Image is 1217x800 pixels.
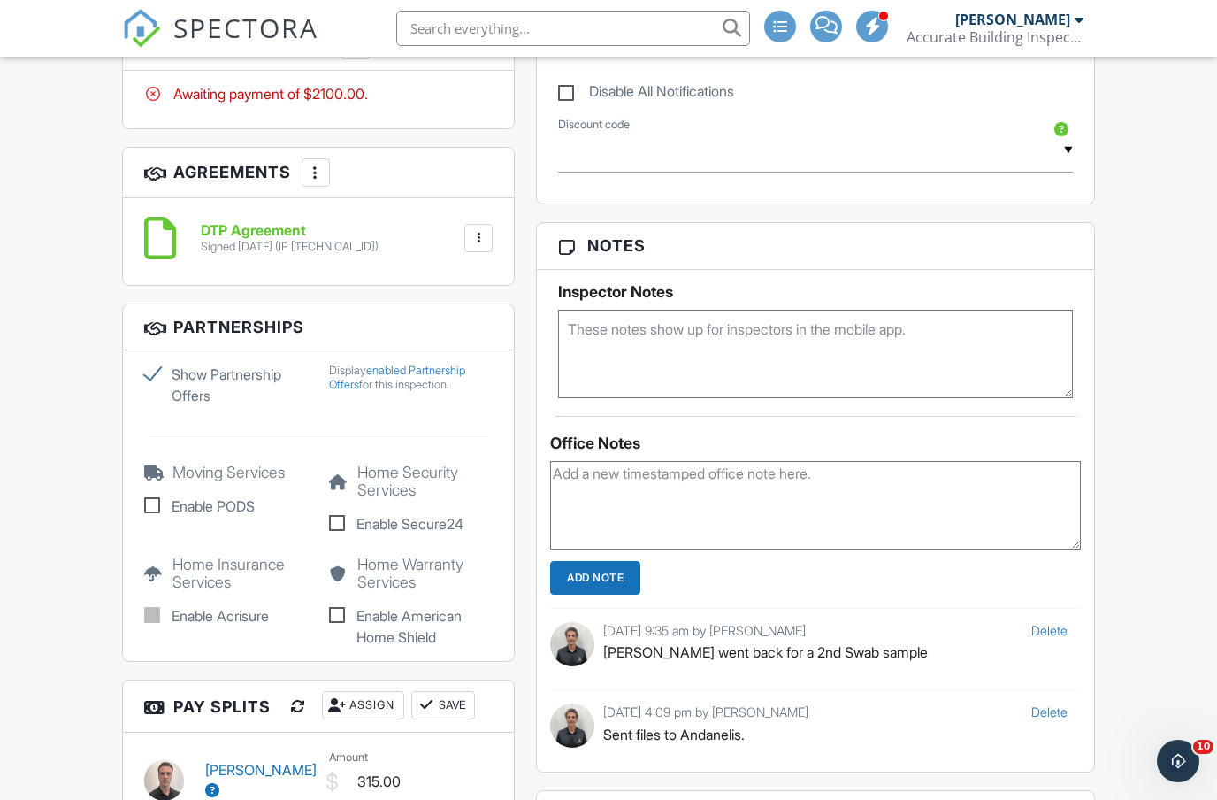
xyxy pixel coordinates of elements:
img: img_0505.jpeg [550,622,594,666]
h3: Pay Splits [123,681,515,733]
label: Enable Acrisure [144,605,308,627]
h3: Agreements [123,148,515,198]
h3: Notes [537,223,1094,269]
p: Sent files to Andanelis. [603,725,1068,744]
h5: Inspector Notes [558,283,1073,301]
div: Office Notes [550,435,1081,452]
div: Signed [DATE] (IP [TECHNICAL_ID]) [201,240,379,254]
a: enabled Partnership Offers [329,364,465,391]
img: The Best Home Inspection Software - Spectora [122,9,161,48]
h5: Home Security Services [329,464,493,499]
p: [PERSON_NAME] went back for a 2nd Swab sample [603,642,1068,662]
div: Awaiting payment of $2100.00. [144,84,494,104]
h5: Moving Services [144,464,308,481]
h5: Home Warranty Services [329,556,493,591]
div: $ [325,767,339,797]
a: SPECTORA [122,24,318,61]
div: Display for this inspection. [329,364,493,392]
span: [PERSON_NAME] [709,623,806,638]
input: Add Note [550,561,640,595]
label: Show Partnership Offers [144,364,308,406]
label: Enable Secure24 [329,513,493,535]
span: SPECTORA [173,9,318,46]
a: Delete [1031,704,1068,719]
span: 10 [1193,740,1213,754]
span: [DATE] 4:09 pm [603,704,692,719]
input: Search everything... [396,11,750,46]
label: Discount code [558,117,630,133]
div: Accurate Building Inspections LLC [907,28,1083,46]
img: img_0505.jpeg [550,704,594,748]
span: by [693,623,706,638]
h3: Partnerships [123,304,515,350]
iframe: Intercom live chat [1157,740,1199,782]
span: [PERSON_NAME] [712,704,808,719]
h5: Home Insurance Services [144,556,308,591]
button: Save [411,691,475,719]
div: [PERSON_NAME] [955,11,1070,28]
a: [PERSON_NAME] [205,761,317,798]
div: Assign [322,691,404,719]
span: [DATE] 9:35 am [603,623,689,638]
a: Delete [1031,623,1068,638]
span: by [695,704,708,719]
label: Amount [329,750,368,765]
label: Enable PODS [144,496,308,517]
label: Enable American Home Shield [329,605,493,648]
h6: DTP Agreement [201,223,379,239]
label: Disable All Notifications [558,83,734,105]
a: DTP Agreement Signed [DATE] (IP [TECHNICAL_ID]) [201,223,379,254]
